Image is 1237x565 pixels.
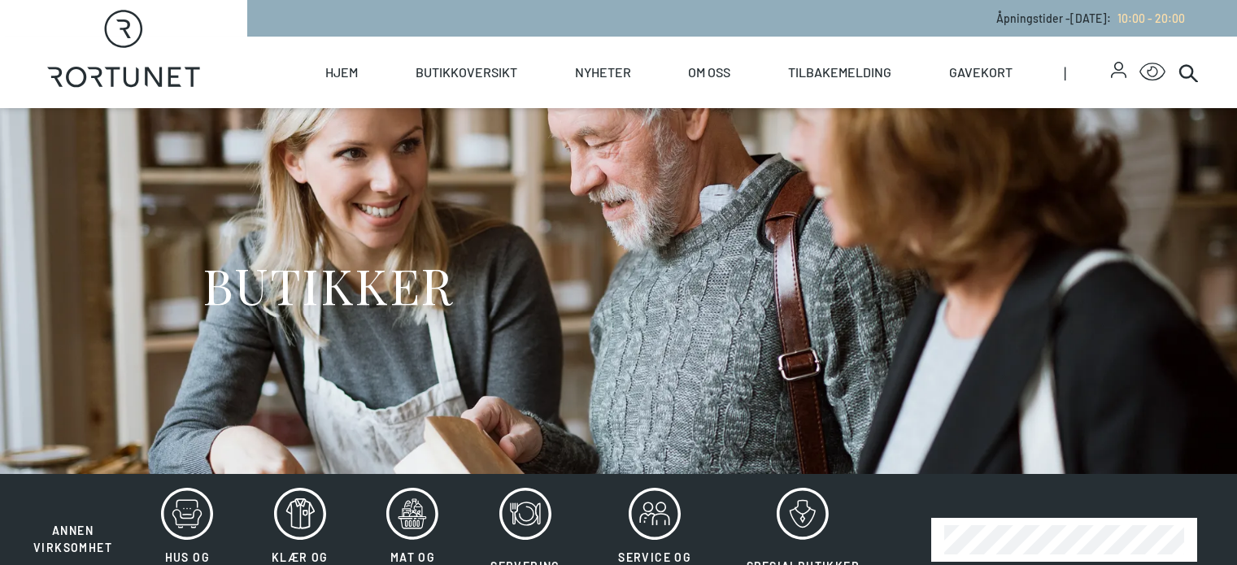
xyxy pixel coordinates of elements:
[203,254,454,315] h1: BUTIKKER
[1064,37,1111,108] span: |
[949,37,1013,108] a: Gavekort
[1117,11,1185,25] span: 10:00 - 20:00
[1111,11,1185,25] a: 10:00 - 20:00
[788,37,891,108] a: Tilbakemelding
[996,10,1185,27] p: Åpningstider - [DATE] :
[33,524,112,554] span: Annen virksomhet
[1139,59,1165,85] button: Open Accessibility Menu
[325,37,358,108] a: Hjem
[688,37,730,108] a: Om oss
[575,37,631,108] a: Nyheter
[16,487,129,557] button: Annen virksomhet
[416,37,517,108] a: Butikkoversikt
